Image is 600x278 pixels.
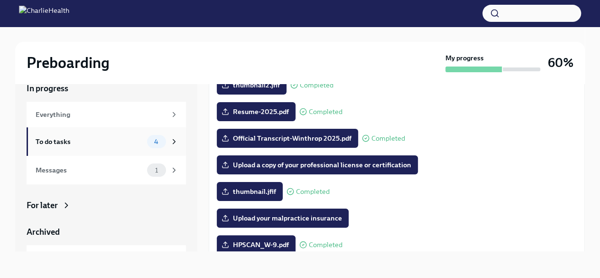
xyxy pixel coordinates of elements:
[27,127,186,156] a: To do tasks4
[217,182,283,201] label: thumbnail.jfif
[217,155,418,174] label: Upload a copy of your professional license or certification
[217,235,295,254] label: HPSCAN_W-9.pdf
[27,200,58,211] div: For later
[371,135,405,142] span: Completed
[223,213,342,223] span: Upload your malpractice insurance
[27,53,110,72] h2: Preboarding
[36,109,166,120] div: Everything
[309,108,342,115] span: Completed
[217,129,358,148] label: Official Transcript-Winthrop 2025.pdf
[27,83,186,94] a: In progress
[223,187,276,196] span: thumbnail.jfif
[27,156,186,184] a: Messages1
[27,200,186,211] a: For later
[19,6,69,21] img: CharlieHealth
[223,160,411,170] span: Upload a copy of your professional license or certification
[296,188,330,195] span: Completed
[149,167,164,174] span: 1
[223,107,289,116] span: Resume-2025.pdf
[223,134,351,143] span: Official Transcript-Winthrop 2025.pdf
[27,102,186,127] a: Everything
[27,226,186,238] a: Archived
[223,80,280,90] span: thumbnail2.jfif
[309,241,342,249] span: Completed
[548,54,573,71] h3: 60%
[223,240,289,249] span: HPSCAN_W-9.pdf
[300,82,333,89] span: Completed
[36,136,143,147] div: To do tasks
[217,209,349,228] label: Upload your malpractice insurance
[148,138,164,145] span: 4
[36,165,143,175] div: Messages
[217,76,286,95] label: thumbnail2.jfif
[217,102,295,121] label: Resume-2025.pdf
[445,53,484,63] strong: My progress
